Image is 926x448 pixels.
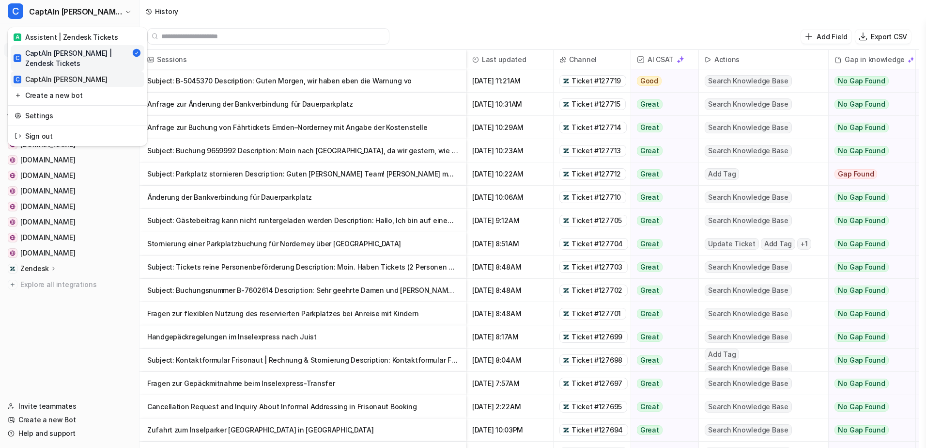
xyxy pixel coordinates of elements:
div: CCaptAIn [PERSON_NAME] | Zendesk Tickets [8,27,147,146]
span: CaptAIn [PERSON_NAME] | Zendesk Tickets [29,5,123,18]
span: C [8,3,23,19]
img: reset [15,90,21,100]
img: reset [15,111,21,121]
span: A [14,33,21,41]
div: CaptAIn [PERSON_NAME] [14,74,108,84]
div: Assistent | Zendesk Tickets [14,32,118,42]
a: Settings [11,108,144,124]
a: Sign out [11,128,144,144]
img: reset [15,131,21,141]
a: Create a new bot [11,87,144,103]
div: CaptAIn [PERSON_NAME] | Zendesk Tickets [14,48,132,68]
span: C [14,76,21,83]
span: C [14,54,21,62]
